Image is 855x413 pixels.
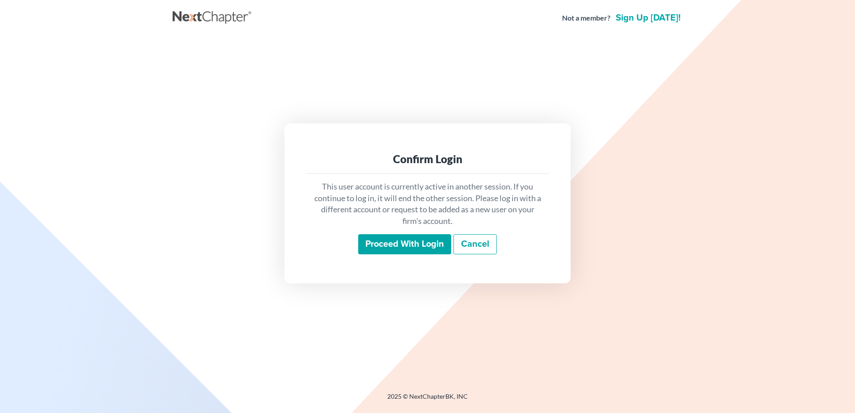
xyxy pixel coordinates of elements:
[614,13,682,22] a: Sign up [DATE]!
[173,392,682,408] div: 2025 © NextChapterBK, INC
[313,181,542,227] p: This user account is currently active in another session. If you continue to log in, it will end ...
[562,13,610,23] strong: Not a member?
[453,234,497,255] a: Cancel
[313,152,542,166] div: Confirm Login
[358,234,451,255] input: Proceed with login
